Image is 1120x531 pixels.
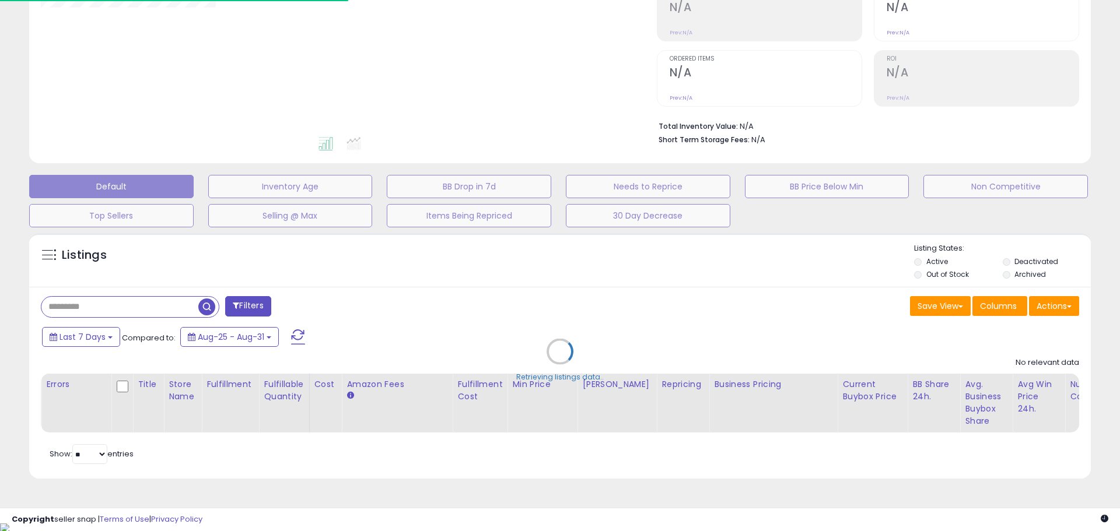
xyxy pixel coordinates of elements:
[387,175,551,198] button: BB Drop in 7d
[29,175,194,198] button: Default
[659,118,1070,132] li: N/A
[670,66,862,82] h2: N/A
[923,175,1088,198] button: Non Competitive
[516,372,604,382] div: Retrieving listings data..
[208,204,373,227] button: Selling @ Max
[29,204,194,227] button: Top Sellers
[566,204,730,227] button: 30 Day Decrease
[670,94,692,101] small: Prev: N/A
[208,175,373,198] button: Inventory Age
[745,175,909,198] button: BB Price Below Min
[887,94,909,101] small: Prev: N/A
[566,175,730,198] button: Needs to Reprice
[887,66,1079,82] h2: N/A
[100,514,149,525] a: Terms of Use
[659,135,750,145] b: Short Term Storage Fees:
[659,121,738,131] b: Total Inventory Value:
[887,29,909,36] small: Prev: N/A
[151,514,202,525] a: Privacy Policy
[887,1,1079,16] h2: N/A
[887,56,1079,62] span: ROI
[12,514,54,525] strong: Copyright
[670,56,862,62] span: Ordered Items
[751,134,765,145] span: N/A
[387,204,551,227] button: Items Being Repriced
[670,1,862,16] h2: N/A
[12,514,202,525] div: seller snap | |
[670,29,692,36] small: Prev: N/A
